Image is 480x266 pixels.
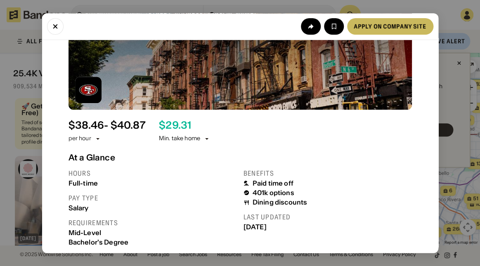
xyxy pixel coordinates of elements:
div: At a Glance [69,153,412,162]
div: Dining discounts [253,199,307,207]
div: Benefits [244,169,412,178]
img: San Francisco 49ers logo [75,77,102,103]
div: Bachelor's Degree [69,238,237,246]
div: Last updated [244,213,412,222]
div: per hour [69,135,91,143]
div: Salary [69,204,237,212]
div: $ 38.46 - $40.87 [69,120,146,132]
div: Mid-Level [69,229,237,237]
div: Full-time [69,179,237,187]
button: Close [47,18,64,35]
div: $ 29.31 [159,120,191,132]
div: Paid time off [253,179,293,187]
div: Hours [69,169,237,178]
div: Requirements [69,219,237,227]
div: [DATE] [244,224,412,231]
div: Min. take home [159,135,210,143]
div: 401k options [253,189,294,197]
div: Apply on company site [354,24,427,29]
div: Pay type [69,194,237,202]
